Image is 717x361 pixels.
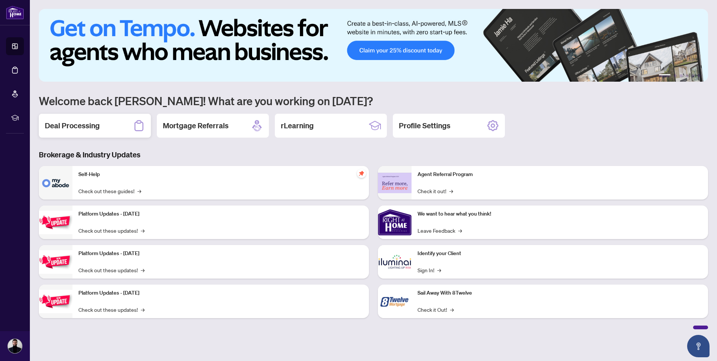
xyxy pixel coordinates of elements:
a: Check out these guides!→ [78,187,141,195]
p: Sail Away With 8Twelve [418,289,702,297]
p: We want to hear what you think! [418,210,702,218]
button: 2 [674,74,677,77]
span: → [141,305,145,314]
h2: Profile Settings [399,120,450,131]
span: → [141,226,145,235]
p: Agent Referral Program [418,170,702,179]
a: Check it out!→ [418,187,453,195]
button: Open asap [687,335,710,357]
img: Slide 0 [39,9,708,82]
button: 4 [686,74,689,77]
span: → [137,187,141,195]
p: Identify your Client [418,249,702,258]
a: Check out these updates!→ [78,226,145,235]
img: Identify your Client [378,245,412,279]
img: We want to hear what you think! [378,205,412,239]
img: Agent Referral Program [378,173,412,193]
h2: Deal Processing [45,120,100,131]
button: 6 [698,74,701,77]
img: Platform Updates - July 21, 2025 [39,211,72,234]
button: 1 [659,74,671,77]
span: pushpin [357,169,366,178]
a: Leave Feedback→ [418,226,462,235]
span: → [141,266,145,274]
button: 5 [692,74,695,77]
h3: Brokerage & Industry Updates [39,150,708,160]
p: Self-Help [78,170,363,179]
h2: Mortgage Referrals [163,120,229,131]
h1: Welcome back [PERSON_NAME]! What are you working on [DATE]? [39,94,708,108]
img: Sail Away With 8Twelve [378,285,412,318]
img: Platform Updates - July 8, 2025 [39,250,72,274]
button: 3 [680,74,683,77]
span: → [458,226,462,235]
a: Sign In!→ [418,266,441,274]
img: Profile Icon [8,339,22,353]
img: logo [6,6,24,19]
span: → [449,187,453,195]
img: Self-Help [39,166,72,200]
img: Platform Updates - June 23, 2025 [39,290,72,313]
p: Platform Updates - [DATE] [78,210,363,218]
a: Check it Out!→ [418,305,454,314]
span: → [437,266,441,274]
p: Platform Updates - [DATE] [78,289,363,297]
a: Check out these updates!→ [78,305,145,314]
p: Platform Updates - [DATE] [78,249,363,258]
a: Check out these updates!→ [78,266,145,274]
h2: rLearning [281,120,314,131]
span: → [450,305,454,314]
